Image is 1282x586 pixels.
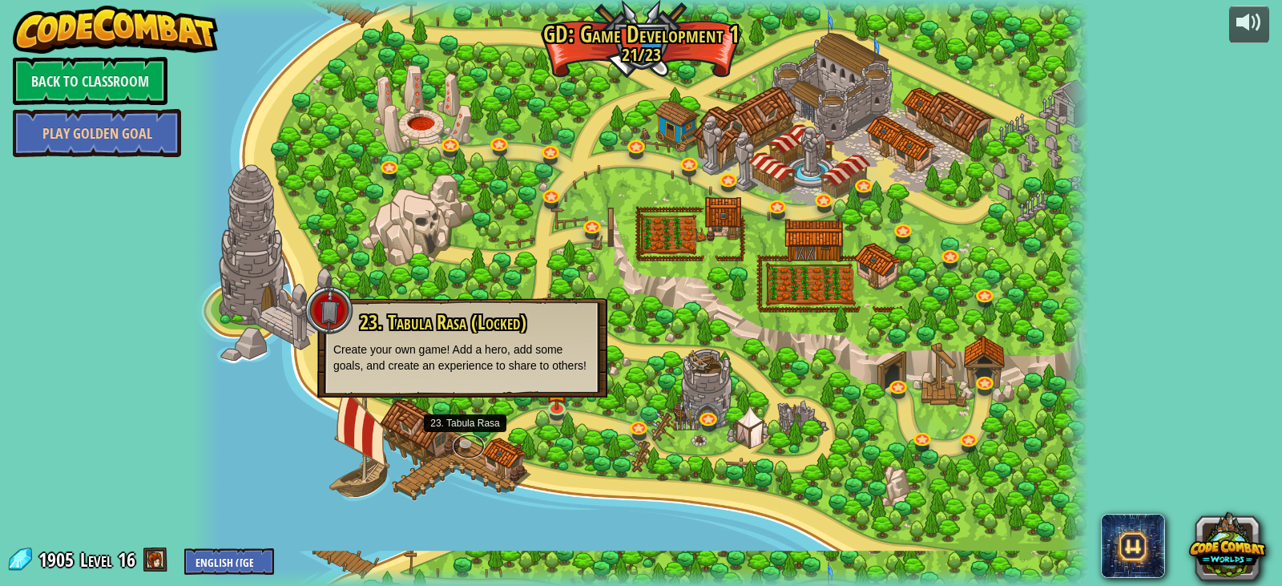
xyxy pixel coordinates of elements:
[13,57,167,105] a: Back to Classroom
[1229,6,1269,43] button: Adjust volume
[333,341,591,374] p: Create your own game! Add a hero, add some goals, and create an experience to share to others!
[546,371,568,410] img: level-banner-started.png
[118,547,135,572] span: 16
[13,109,181,157] a: Play Golden Goal
[360,309,526,336] span: 23. Tabula Rasa (Locked)
[80,547,112,573] span: Level
[13,6,218,54] img: CodeCombat - Learn how to code by playing a game
[38,547,79,572] span: 1905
